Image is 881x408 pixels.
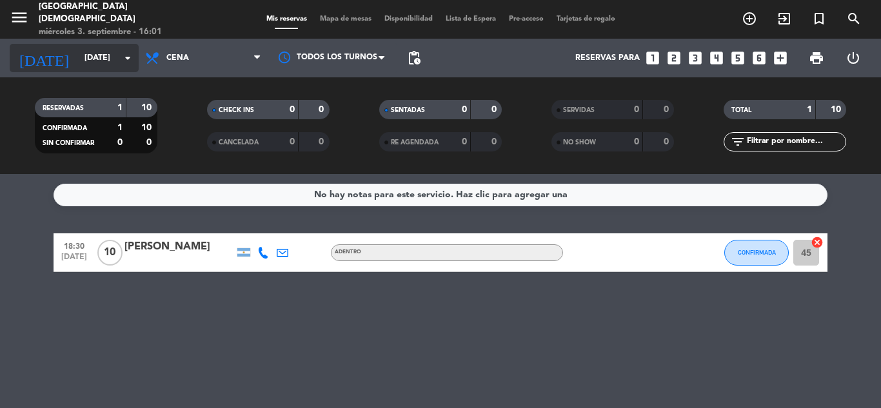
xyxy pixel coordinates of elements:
[290,105,295,114] strong: 0
[742,11,757,26] i: add_circle_outline
[644,50,661,66] i: looks_one
[563,107,595,113] span: SERVIDAS
[439,15,502,23] span: Lista de Espera
[290,137,295,146] strong: 0
[730,134,746,150] i: filter_list
[39,26,211,39] div: miércoles 3. septiembre - 16:01
[846,11,862,26] i: search
[724,240,789,266] button: CONFIRMADA
[10,44,78,72] i: [DATE]
[731,107,751,113] span: TOTAL
[502,15,550,23] span: Pre-acceso
[729,50,746,66] i: looks_5
[391,107,425,113] span: SENTADAS
[335,249,361,255] span: Adentro
[831,105,844,114] strong: 10
[664,137,671,146] strong: 0
[687,50,704,66] i: looks_3
[319,105,326,114] strong: 0
[809,50,824,66] span: print
[141,103,154,112] strong: 10
[406,50,422,66] span: pending_actions
[117,123,123,132] strong: 1
[117,138,123,147] strong: 0
[491,137,499,146] strong: 0
[43,125,87,131] span: CONFIRMADA
[772,50,789,66] i: add_box
[738,249,776,256] span: CONFIRMADA
[563,139,596,146] span: NO SHOW
[751,50,767,66] i: looks_6
[391,139,439,146] span: RE AGENDADA
[120,50,135,66] i: arrow_drop_down
[811,11,827,26] i: turned_in_not
[166,53,189,63] span: Cena
[634,105,639,114] strong: 0
[260,15,313,23] span: Mis reservas
[846,50,861,66] i: power_settings_new
[708,50,725,66] i: looks_4
[777,11,792,26] i: exit_to_app
[10,8,29,27] i: menu
[575,53,640,63] span: Reservas para
[58,238,90,253] span: 18:30
[807,105,812,114] strong: 1
[43,140,94,146] span: SIN CONFIRMAR
[835,39,871,77] div: LOG OUT
[117,103,123,112] strong: 1
[319,137,326,146] strong: 0
[219,107,254,113] span: CHECK INS
[39,1,211,26] div: [GEOGRAPHIC_DATA][DEMOGRAPHIC_DATA]
[219,139,259,146] span: CANCELADA
[97,240,123,266] span: 10
[664,105,671,114] strong: 0
[314,188,568,202] div: No hay notas para este servicio. Haz clic para agregar una
[378,15,439,23] span: Disponibilidad
[43,105,84,112] span: RESERVADAS
[634,137,639,146] strong: 0
[462,137,467,146] strong: 0
[141,123,154,132] strong: 10
[146,138,154,147] strong: 0
[10,8,29,32] button: menu
[462,105,467,114] strong: 0
[58,253,90,267] span: [DATE]
[666,50,682,66] i: looks_two
[550,15,622,23] span: Tarjetas de regalo
[124,238,234,255] div: [PERSON_NAME]
[746,135,846,149] input: Filtrar por nombre...
[811,236,824,249] i: cancel
[313,15,378,23] span: Mapa de mesas
[491,105,499,114] strong: 0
